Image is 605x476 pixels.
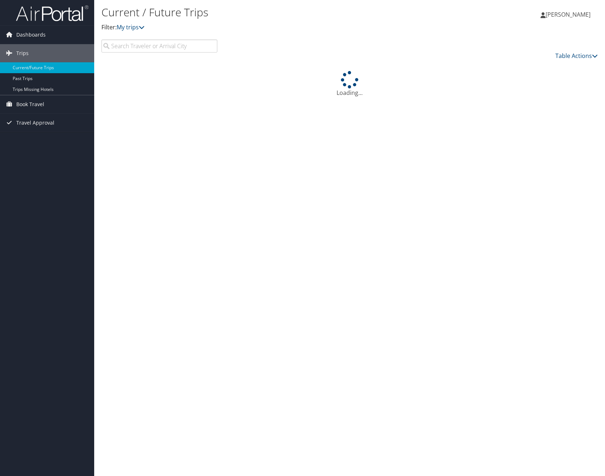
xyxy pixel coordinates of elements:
[541,4,598,25] a: [PERSON_NAME]
[16,114,54,132] span: Travel Approval
[546,11,591,18] span: [PERSON_NAME]
[16,5,88,22] img: airportal-logo.png
[16,26,46,44] span: Dashboards
[555,52,598,60] a: Table Actions
[101,23,432,32] p: Filter:
[101,71,598,97] div: Loading...
[101,39,217,53] input: Search Traveler or Arrival City
[16,44,29,62] span: Trips
[101,5,432,20] h1: Current / Future Trips
[16,95,44,113] span: Book Travel
[117,23,145,31] a: My trips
